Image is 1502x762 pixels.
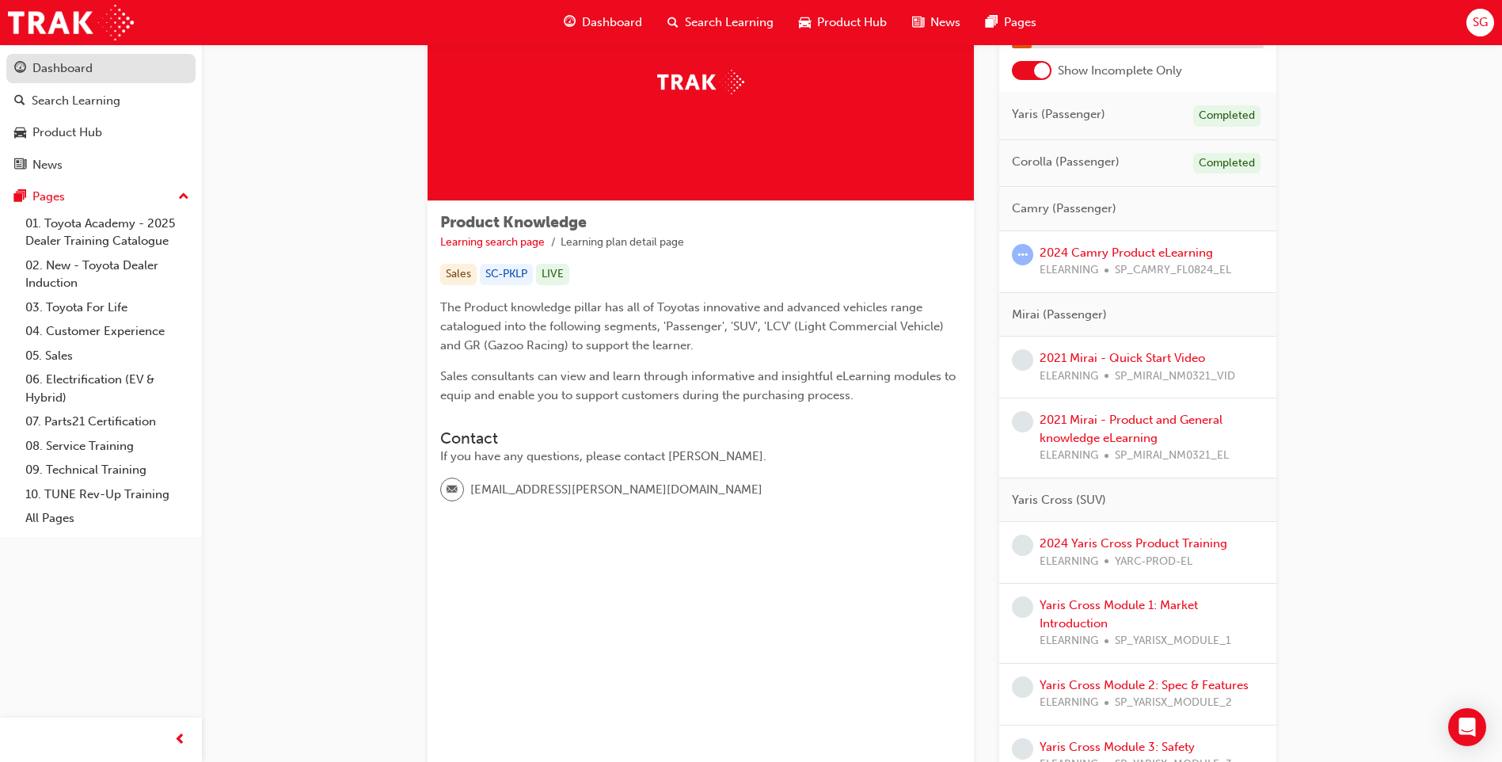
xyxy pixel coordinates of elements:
[930,13,960,32] span: News
[14,62,26,76] span: guage-icon
[1012,535,1033,556] span: learningRecordVerb_NONE-icon
[32,92,120,110] div: Search Learning
[973,6,1049,39] a: pages-iconPages
[14,94,25,109] span: search-icon
[19,458,196,482] a: 09. Technical Training
[1040,598,1198,631] a: Yaris Cross Module 1: Market Introduction
[1012,244,1033,265] span: learningRecordVerb_ATTEMPT-icon
[1115,447,1229,465] span: SP_MIRAI_NM0321_EL
[1012,105,1105,124] span: Yaris (Passenger)
[440,448,961,466] div: If you have any questions, please contact [PERSON_NAME].
[1115,368,1235,386] span: SP_MIRAI_NM0321_VID
[1193,105,1261,127] div: Completed
[19,344,196,368] a: 05. Sales
[32,124,102,142] div: Product Hub
[6,182,196,211] button: Pages
[1193,153,1261,174] div: Completed
[655,6,786,39] a: search-iconSearch Learning
[786,6,899,39] a: car-iconProduct Hub
[1012,349,1033,371] span: learningRecordVerb_NONE-icon
[19,368,196,410] a: 06. Electrification (EV & Hybrid)
[19,506,196,531] a: All Pages
[1466,9,1494,36] button: SG
[1012,153,1120,171] span: Corolla (Passenger)
[14,126,26,140] span: car-icon
[19,295,196,320] a: 03. Toyota For Life
[1040,740,1195,754] a: Yaris Cross Module 3: Safety
[1040,536,1227,551] a: 2024 Yaris Cross Product Training
[899,6,973,39] a: news-iconNews
[440,264,477,285] div: Sales
[536,264,569,285] div: LIVE
[1004,13,1036,32] span: Pages
[1040,553,1098,571] span: ELEARNING
[1115,553,1192,571] span: YARC-PROD-EL
[1040,368,1098,386] span: ELEARNING
[1473,13,1488,32] span: SG
[1115,694,1232,712] span: SP_YARISX_MODULE_2
[1040,632,1098,650] span: ELEARNING
[561,234,684,252] li: Learning plan detail page
[6,118,196,147] a: Product Hub
[1115,632,1231,650] span: SP_YARISX_MODULE_1
[14,158,26,173] span: news-icon
[32,59,93,78] div: Dashboard
[799,13,811,32] span: car-icon
[912,13,924,32] span: news-icon
[986,13,998,32] span: pages-icon
[1012,411,1033,432] span: learningRecordVerb_NONE-icon
[440,300,947,352] span: The Product knowledge pillar has all of Toyotas innovative and advanced vehicles range catalogued...
[440,369,959,402] span: Sales consultants can view and learn through informative and insightful eLearning modules to equi...
[1040,678,1249,692] a: Yaris Cross Module 2: Spec & Features
[1012,676,1033,698] span: learningRecordVerb_NONE-icon
[1040,246,1213,260] a: 2024 Camry Product eLearning
[440,213,587,231] span: Product Knowledge
[1012,596,1033,618] span: learningRecordVerb_NONE-icon
[14,190,26,204] span: pages-icon
[19,482,196,507] a: 10. TUNE Rev-Up Training
[685,13,774,32] span: Search Learning
[1012,200,1116,218] span: Camry (Passenger)
[178,187,189,208] span: up-icon
[1115,261,1231,280] span: SP_CAMRY_FL0824_EL
[480,264,533,285] div: SC-PKLP
[440,235,545,249] a: Learning search page
[1058,62,1182,80] span: Show Incomplete Only
[19,319,196,344] a: 04. Customer Experience
[582,13,642,32] span: Dashboard
[1040,447,1098,465] span: ELEARNING
[19,434,196,459] a: 08. Service Training
[1012,306,1107,324] span: Mirai (Passenger)
[657,70,744,94] img: Trak
[8,5,134,40] img: Trak
[447,480,458,501] span: email-icon
[6,54,196,83] a: Dashboard
[470,481,762,499] span: [EMAIL_ADDRESS][PERSON_NAME][DOMAIN_NAME]
[1448,708,1486,746] div: Open Intercom Messenger
[1040,413,1223,445] a: 2021 Mirai - Product and General knowledge eLearning
[1012,738,1033,760] span: learningRecordVerb_NONE-icon
[6,150,196,180] a: News
[6,51,196,182] button: DashboardSearch LearningProduct HubNews
[440,429,961,448] h3: Contact
[32,188,65,206] div: Pages
[19,211,196,253] a: 01. Toyota Academy - 2025 Dealer Training Catalogue
[551,6,655,39] a: guage-iconDashboard
[174,730,186,750] span: prev-icon
[32,156,63,174] div: News
[19,410,196,434] a: 07. Parts21 Certification
[1012,491,1106,509] span: Yaris Cross (SUV)
[1040,351,1205,365] a: 2021 Mirai - Quick Start Video
[1040,694,1098,712] span: ELEARNING
[564,13,576,32] span: guage-icon
[6,86,196,116] a: Search Learning
[1040,261,1098,280] span: ELEARNING
[817,13,887,32] span: Product Hub
[667,13,679,32] span: search-icon
[19,253,196,295] a: 02. New - Toyota Dealer Induction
